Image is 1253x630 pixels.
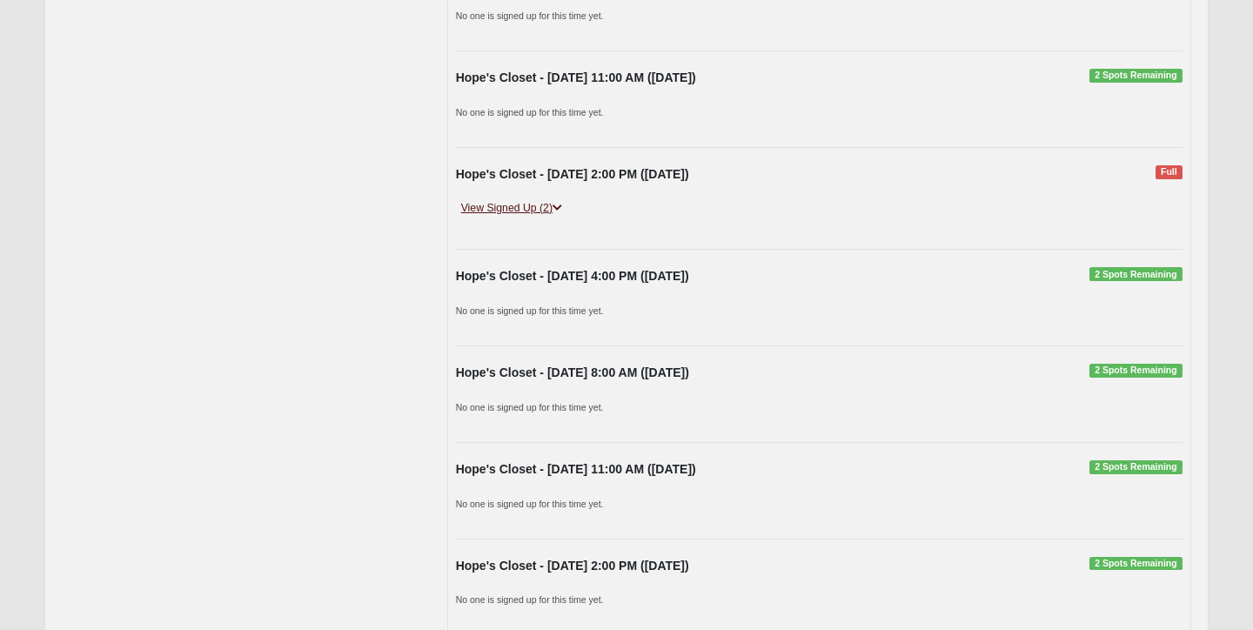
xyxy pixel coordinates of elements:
[1089,557,1183,571] span: 2 Spots Remaining
[1156,165,1183,179] span: Full
[456,402,604,412] small: No one is signed up for this time yet.
[456,167,689,181] strong: Hope's Closet - [DATE] 2:00 PM ([DATE])
[456,365,689,379] strong: Hope's Closet - [DATE] 8:00 AM ([DATE])
[456,499,604,509] small: No one is signed up for this time yet.
[456,559,689,573] strong: Hope's Closet - [DATE] 2:00 PM ([DATE])
[1089,460,1183,474] span: 2 Spots Remaining
[456,269,689,283] strong: Hope's Closet - [DATE] 4:00 PM ([DATE])
[456,594,604,605] small: No one is signed up for this time yet.
[456,10,604,21] small: No one is signed up for this time yet.
[456,107,604,117] small: No one is signed up for this time yet.
[456,462,696,476] strong: Hope's Closet - [DATE] 11:00 AM ([DATE])
[456,305,604,316] small: No one is signed up for this time yet.
[1089,267,1183,281] span: 2 Spots Remaining
[456,70,696,84] strong: Hope's Closet - [DATE] 11:00 AM ([DATE])
[456,199,567,218] a: View Signed Up (2)
[1089,364,1183,378] span: 2 Spots Remaining
[1089,69,1183,83] span: 2 Spots Remaining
